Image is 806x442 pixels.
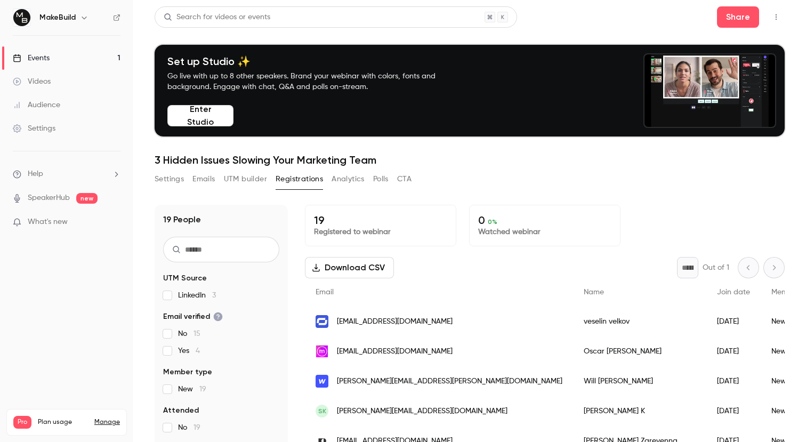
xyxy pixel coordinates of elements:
span: 0 % [488,218,497,226]
h4: Set up Studio ✨ [167,55,461,68]
div: Events [13,53,50,63]
span: 3 [212,292,216,299]
span: Yes [178,345,200,356]
div: Settings [13,123,55,134]
p: Out of 1 [703,262,729,273]
span: New [178,384,206,395]
p: Watched webinar [478,227,611,237]
span: No [178,328,200,339]
p: Go live with up to 8 other speakers. Brand your webinar with colors, fonts and background. Engage... [167,71,461,92]
button: Registrations [276,171,323,188]
span: 4 [196,347,200,355]
div: Videos [13,76,51,87]
button: Enter Studio [167,105,233,126]
h1: 3 Hidden Issues Slowing Your Marketing Team [155,154,785,166]
div: [DATE] [706,307,761,336]
div: veselin velkov [573,307,706,336]
button: Emails [192,171,215,188]
button: Polls [373,171,389,188]
span: Member type [163,367,212,377]
img: maisonthats.us [316,345,328,358]
p: 0 [478,214,611,227]
img: synthesia.io [316,315,328,328]
img: webflow.com [316,375,328,388]
div: Search for videos or events [164,12,270,23]
h1: 19 People [163,213,201,226]
span: Name [584,288,604,296]
span: What's new [28,216,68,228]
span: Attended [163,405,199,416]
div: [PERSON_NAME] K [573,396,706,426]
span: Pro [13,416,31,429]
span: Email [316,288,334,296]
h6: MakeBuild [39,12,76,23]
li: help-dropdown-opener [13,168,120,180]
a: SpeakerHub [28,192,70,204]
button: Settings [155,171,184,188]
div: Audience [13,100,60,110]
span: 19 [194,424,200,431]
button: Share [717,6,759,28]
span: Join date [717,288,750,296]
span: [PERSON_NAME][EMAIL_ADDRESS][PERSON_NAME][DOMAIN_NAME] [337,376,562,387]
div: Will [PERSON_NAME] [573,366,706,396]
p: Registered to webinar [314,227,447,237]
span: [PERSON_NAME][EMAIL_ADDRESS][DOMAIN_NAME] [337,406,507,417]
span: Email verified [163,311,223,322]
span: UTM Source [163,273,207,284]
button: Download CSV [305,257,394,278]
div: [DATE] [706,366,761,396]
a: Manage [94,418,120,427]
button: CTA [397,171,412,188]
span: Plan usage [38,418,88,427]
span: Help [28,168,43,180]
img: MakeBuild [13,9,30,26]
button: Analytics [332,171,365,188]
span: new [76,193,98,204]
iframe: Noticeable Trigger [108,218,120,227]
span: [EMAIL_ADDRESS][DOMAIN_NAME] [337,316,453,327]
span: No [178,422,200,433]
div: Oscar [PERSON_NAME] [573,336,706,366]
div: [DATE] [706,336,761,366]
span: 19 [199,385,206,393]
span: SK [318,406,326,416]
button: UTM builder [224,171,267,188]
div: [DATE] [706,396,761,426]
span: LinkedIn [178,290,216,301]
span: [EMAIL_ADDRESS][DOMAIN_NAME] [337,346,453,357]
span: 15 [194,330,200,337]
p: 19 [314,214,447,227]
